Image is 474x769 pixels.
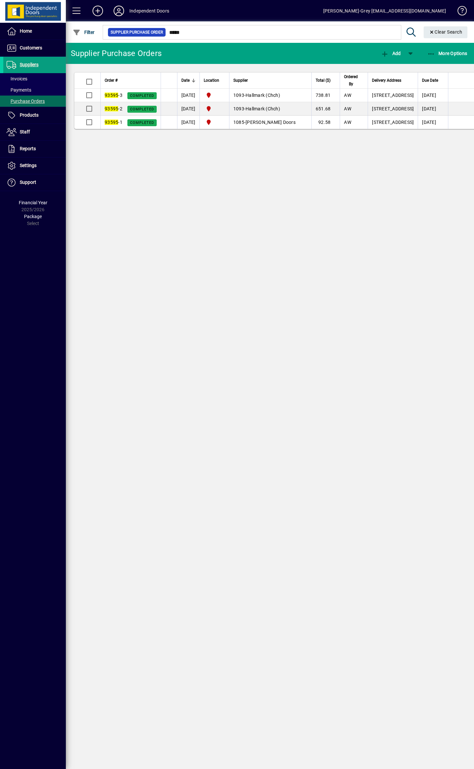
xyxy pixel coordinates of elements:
span: Financial Year [19,200,47,205]
td: [DATE] [177,89,199,102]
div: Date [181,77,196,84]
span: Christchurch [204,91,225,99]
span: AW [344,120,351,125]
span: Completed [130,107,154,111]
em: 93595 [105,106,118,111]
span: Staff [20,129,30,134]
button: Filter [71,26,96,38]
a: Staff [3,124,66,140]
span: Date [181,77,190,84]
td: 651.68 [311,102,340,116]
td: - [229,116,311,129]
span: Ordered By [344,73,358,88]
button: Add [87,5,108,17]
span: Home [20,28,32,34]
div: Total ($) [316,77,337,84]
div: Order # [105,77,157,84]
span: Delivery Address [372,77,401,84]
a: Reports [3,141,66,157]
span: More Options [427,51,467,56]
td: [DATE] [418,102,448,116]
button: Profile [108,5,129,17]
div: Due Date [422,77,444,84]
span: [PERSON_NAME] Doors [246,120,296,125]
span: Hallmark (Chch) [246,106,280,111]
div: [PERSON_NAME]-Grey [EMAIL_ADDRESS][DOMAIN_NAME] [323,6,446,16]
button: Add [379,47,402,59]
td: [DATE] [418,116,448,129]
a: Settings [3,157,66,174]
td: [DATE] [418,89,448,102]
span: Completed [130,121,154,125]
span: Location [204,77,219,84]
div: Independent Doors [129,6,169,16]
span: Completed [130,94,154,98]
td: 738.81 [311,89,340,102]
span: Add [381,51,401,56]
td: - [229,89,311,102]
span: Order # [105,77,118,84]
td: [DATE] [177,116,199,129]
span: -1 [105,120,122,125]
a: Products [3,107,66,124]
a: Knowledge Base [453,1,466,23]
span: Reports [20,146,36,151]
span: Christchurch [204,105,225,113]
span: Supplier Purchase Order [111,29,163,36]
span: Payments [7,87,31,93]
span: Support [20,180,36,185]
span: -3 [105,93,122,98]
span: Hallmark (Chch) [246,93,280,98]
td: 92.58 [311,116,340,129]
span: Purchase Orders [7,99,45,104]
span: Total ($) [316,77,330,84]
div: Ordered By [344,73,364,88]
em: 93595 [105,93,118,98]
span: Due Date [422,77,438,84]
a: Payments [3,84,66,96]
div: Location [204,77,225,84]
span: Clear Search [429,29,462,35]
td: [DATE] [177,102,199,116]
span: Supplier [233,77,248,84]
a: Invoices [3,73,66,84]
span: Customers [20,45,42,50]
span: Suppliers [20,62,39,67]
span: Products [20,112,39,118]
button: More Options [426,47,469,59]
span: AW [344,106,351,111]
span: 1093 [233,93,244,98]
span: Package [24,214,42,219]
span: Filter [73,30,95,35]
div: Supplier Purchase Orders [71,48,162,59]
a: Customers [3,40,66,56]
span: AW [344,93,351,98]
td: - [229,102,311,116]
a: Purchase Orders [3,96,66,107]
a: Home [3,23,66,40]
span: 1085 [233,120,244,125]
a: Support [3,174,66,191]
span: Christchurch [204,118,225,126]
span: -2 [105,106,122,111]
em: 93595 [105,120,118,125]
td: [STREET_ADDRESS] [368,116,418,129]
span: Settings [20,163,37,168]
div: Supplier [233,77,307,84]
td: [STREET_ADDRESS] [368,102,418,116]
span: 1093 [233,106,244,111]
button: Clear [424,26,468,38]
span: Invoices [7,76,27,81]
td: [STREET_ADDRESS] [368,89,418,102]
